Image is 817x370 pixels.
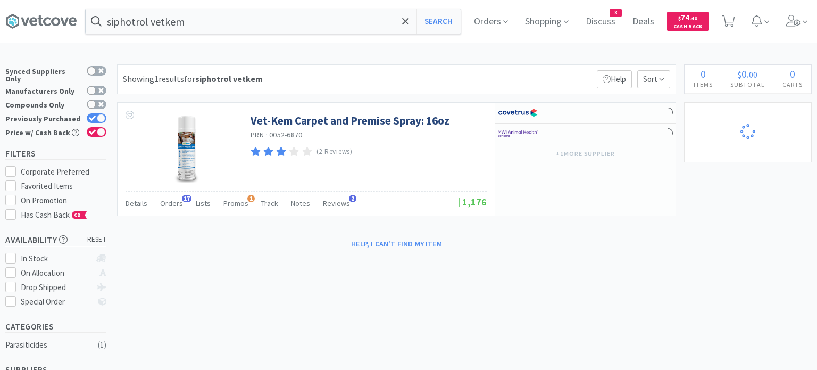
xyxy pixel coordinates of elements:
a: Vet-Kem Carpet and Premise Spray: 16oz [251,113,449,128]
span: 17 [182,195,191,202]
div: Price w/ Cash Back [5,127,81,136]
h5: Filters [5,147,106,160]
div: Drop Shipped [21,281,91,294]
span: 0 [701,67,706,80]
span: . 40 [689,15,697,22]
span: Promos [223,199,248,208]
a: PRN [251,130,264,139]
span: Orders [160,199,183,208]
p: (2 Reviews) [316,146,353,158]
strong: siphotrol vetkem [195,73,263,84]
span: reset [87,234,107,245]
span: · [265,130,268,139]
input: Search by item, sku, manufacturer, ingredient, size... [86,9,461,34]
img: 77fca1acd8b6420a9015268ca798ef17_1.png [498,105,538,121]
span: for [184,73,263,84]
span: 0 [790,67,795,80]
div: Favorited Items [21,180,107,193]
span: 74 [678,12,697,22]
span: Sort [637,70,670,88]
div: Showing 1 results [123,72,263,86]
h4: Subtotal [721,79,773,89]
span: Details [126,199,147,208]
span: 8 [610,9,621,17]
div: Synced Suppliers Only [5,66,81,83]
span: 0 [741,67,747,80]
h4: Items [685,79,721,89]
div: Compounds Only [5,100,81,109]
div: On Promotion [21,194,107,207]
span: Track [261,199,278,208]
button: Search [416,9,461,34]
span: Cash Back [673,24,703,31]
span: 1 [247,195,255,202]
span: 1,176 [451,196,487,208]
div: Manufacturers Only [5,86,81,95]
img: f6b2451649754179b5b4e0c70c3f7cb0_2.png [498,126,538,142]
span: 00 [749,69,757,80]
span: $ [678,15,681,22]
button: +1more supplier [551,146,620,161]
div: Corporate Preferred [21,166,107,178]
span: Notes [291,199,310,208]
div: On Allocation [21,267,91,279]
span: 2 [349,195,356,202]
button: Help, I can't find my item [345,235,448,253]
a: Deals [628,17,658,27]
h5: Categories [5,320,106,333]
img: d672aae494c94859b4ec3f5894e668ca_268980.png [152,113,221,183]
div: . [721,69,773,79]
span: Lists [196,199,211,208]
div: Previously Purchased [5,113,81,122]
span: 0052-6870 [269,130,302,139]
h4: Carts [773,79,811,89]
h5: Availability [5,234,106,246]
p: Help [597,70,632,88]
a: Discuss8 [581,17,620,27]
span: $ [738,69,741,80]
div: In Stock [21,252,91,265]
span: Reviews [323,199,350,208]
div: ( 1 ) [98,339,106,351]
div: Parasiticides [5,339,91,351]
span: Has Cash Back [21,210,87,220]
a: $74.40Cash Back [667,7,709,36]
span: CB [72,212,83,218]
div: Special Order [21,295,91,308]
